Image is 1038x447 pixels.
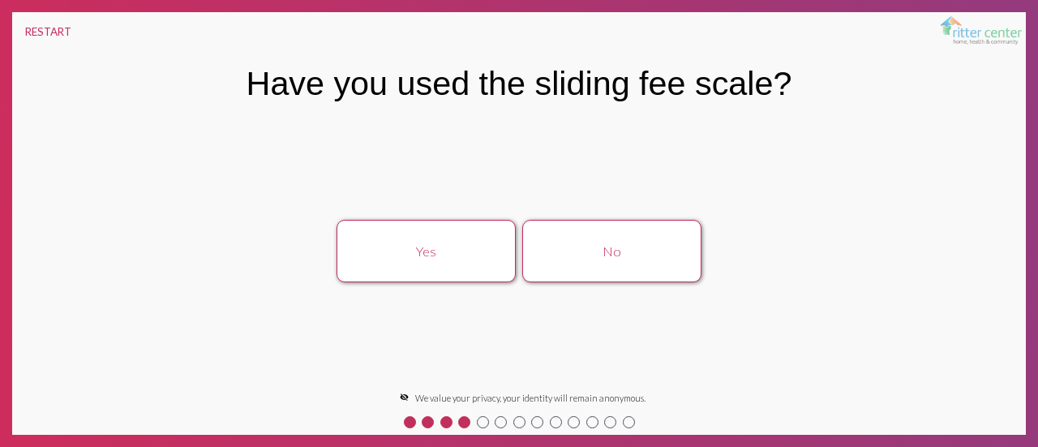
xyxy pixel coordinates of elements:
[532,243,691,260] div: No
[941,16,1022,45] img: logo.svg
[346,243,505,260] div: Yes
[247,65,792,103] div: Have you used the sliding fee scale?
[522,220,701,282] button: No
[12,12,84,51] button: RESTART
[337,220,515,282] button: Yes
[400,393,409,402] mat-icon: visibility_off
[415,393,646,403] span: We value your privacy, your identity will remain anonymous.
